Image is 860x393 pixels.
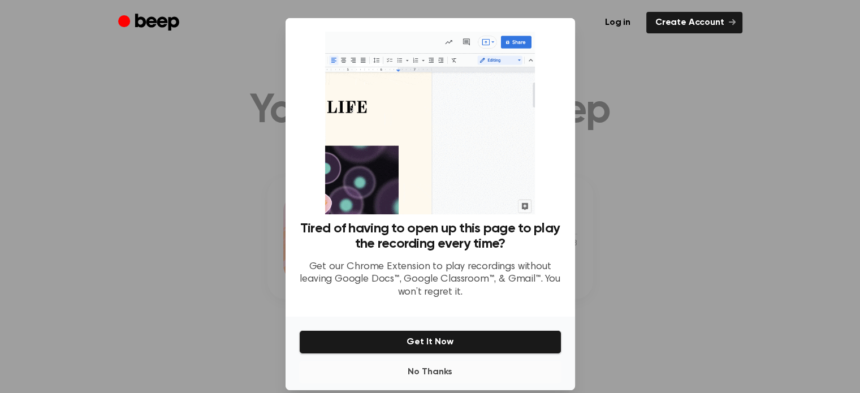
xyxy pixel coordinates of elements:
a: Log in [596,12,639,33]
a: Create Account [646,12,742,33]
a: Beep [118,12,182,34]
h3: Tired of having to open up this page to play the recording every time? [299,221,561,252]
img: Beep extension in action [325,32,535,214]
button: Get It Now [299,330,561,354]
button: No Thanks [299,361,561,383]
p: Get our Chrome Extension to play recordings without leaving Google Docs™, Google Classroom™, & Gm... [299,261,561,299]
